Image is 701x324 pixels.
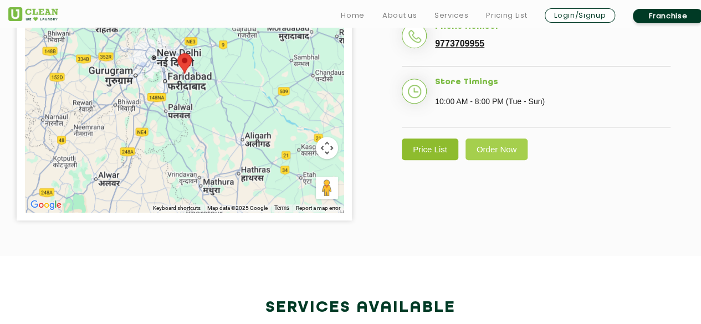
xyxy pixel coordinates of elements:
[296,204,340,212] a: Report a map error
[28,198,64,212] img: Google
[316,177,338,199] button: Drag Pegman onto the map to open Street View
[402,138,458,160] a: Price List
[382,9,417,22] a: About us
[434,9,468,22] a: Services
[341,9,365,22] a: Home
[435,78,671,88] h5: Store Timings
[465,138,528,160] a: Order Now
[316,137,338,159] button: Map camera controls
[28,198,64,212] a: Open this area in Google Maps (opens a new window)
[435,93,671,110] p: 10:00 AM - 8:00 PM (Tue - Sun)
[435,39,484,49] a: 9773709955
[153,204,201,212] button: Keyboard shortcuts
[8,7,58,21] img: UClean Laundry and Dry Cleaning
[274,204,289,212] a: Terms
[207,205,268,211] span: Map data ©2025 Google
[545,8,615,23] a: Login/Signup
[486,9,527,22] a: Pricing List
